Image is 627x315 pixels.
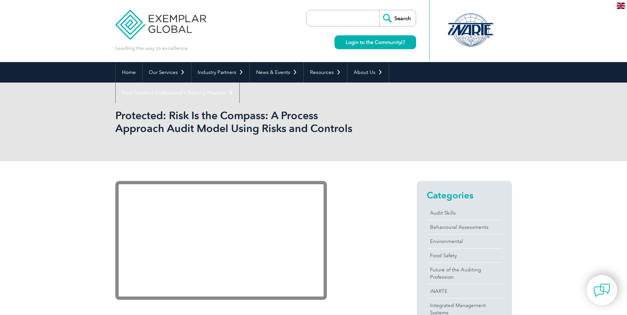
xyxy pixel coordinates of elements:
iframe: YouTube video player [115,181,327,300]
a: Industry Partners [191,62,250,83]
a: Resources [304,62,347,83]
p: Leading the way to excellence [115,45,188,52]
a: Food Safety [427,249,502,262]
a: About Us [347,62,389,83]
h1: Protected: Risk Is the Compass: A Process Approach Audit Model Using Risks and Controls [115,109,369,135]
a: Environmental [427,234,502,248]
input: Search [379,10,416,26]
h2: Categories [427,190,502,200]
img: en [617,3,625,9]
img: contact-chat.png [594,282,610,298]
a: Login to the Community [334,35,416,49]
a: Home [116,62,142,83]
a: Audit Skills [427,206,502,220]
img: open_square.png [401,40,405,44]
a: iNARTE [427,284,502,298]
a: Find Certified Professional / Training Provider [116,83,239,103]
a: Behavioural Assessments [427,220,502,234]
a: News & Events [250,62,303,83]
a: Future of the Auditing Profession [427,263,502,284]
a: Our Services [142,62,191,83]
